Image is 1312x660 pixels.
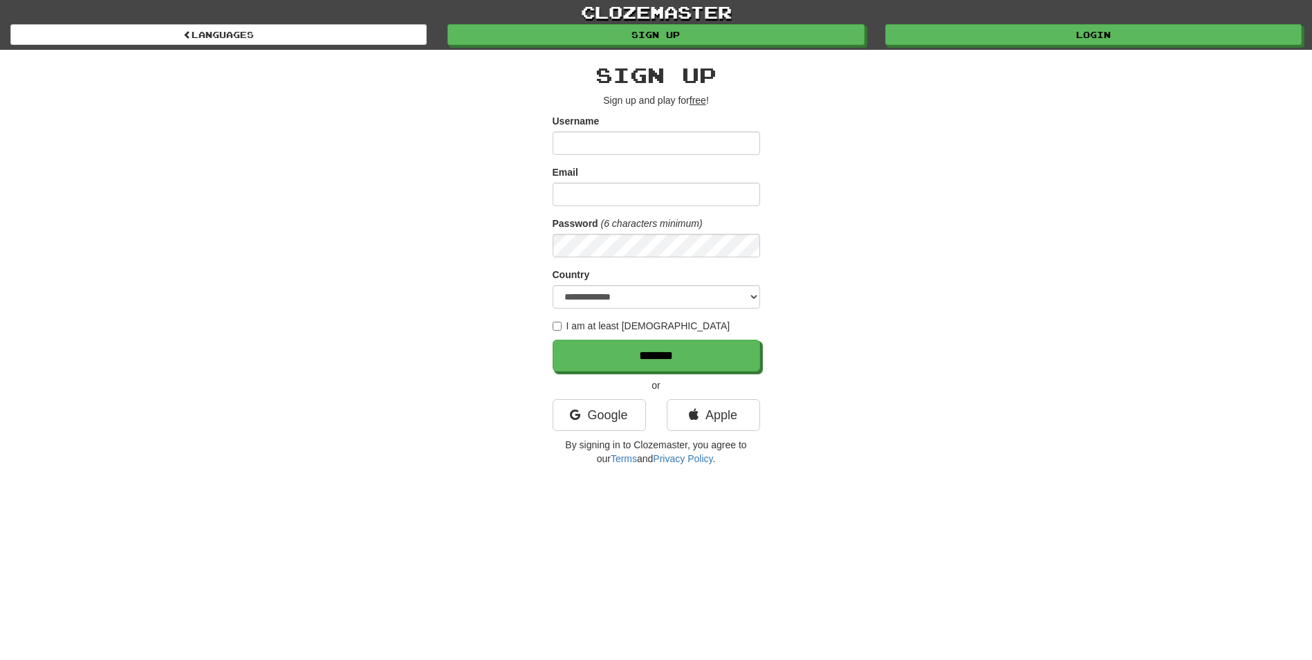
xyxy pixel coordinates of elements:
label: Email [553,165,578,179]
a: Login [885,24,1302,45]
input: I am at least [DEMOGRAPHIC_DATA] [553,322,562,331]
em: (6 characters minimum) [601,218,703,229]
label: Username [553,114,600,128]
label: I am at least [DEMOGRAPHIC_DATA] [553,319,730,333]
a: Privacy Policy [653,453,712,464]
label: Password [553,217,598,230]
p: By signing in to Clozemaster, you agree to our and . [553,438,760,466]
a: Terms [611,453,637,464]
p: Sign up and play for ! [553,93,760,107]
p: or [553,378,760,392]
a: Apple [667,399,760,431]
a: Languages [10,24,427,45]
h2: Sign up [553,64,760,86]
u: free [690,95,706,106]
a: Google [553,399,646,431]
label: Country [553,268,590,282]
a: Sign up [447,24,864,45]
